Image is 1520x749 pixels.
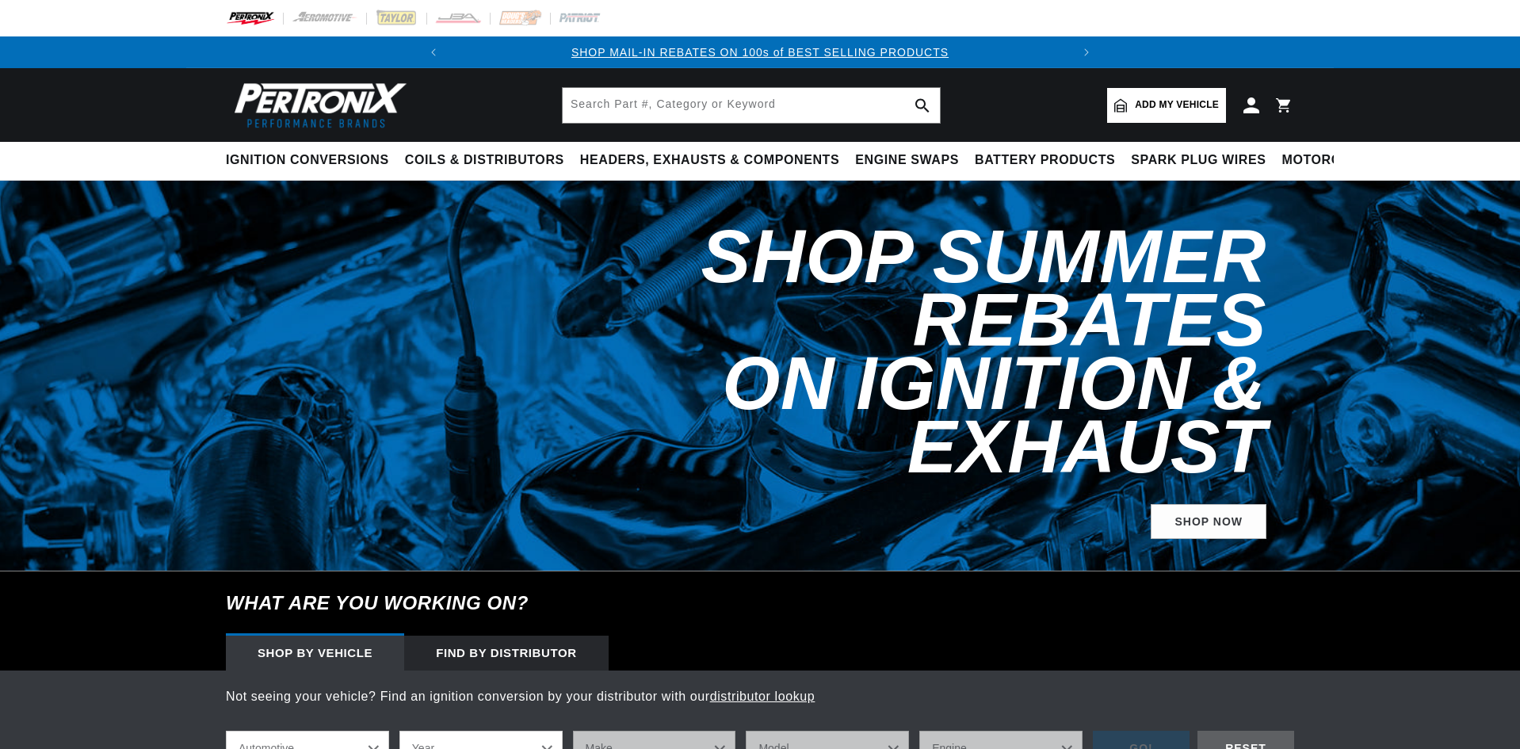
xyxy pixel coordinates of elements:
[563,88,940,123] input: Search Part #, Category or Keyword
[855,152,959,169] span: Engine Swaps
[226,142,397,179] summary: Ignition Conversions
[1123,142,1274,179] summary: Spark Plug Wires
[186,571,1334,635] h6: What are you working on?
[226,636,404,671] div: Shop by vehicle
[589,225,1266,479] h2: Shop Summer Rebates on Ignition & Exhaust
[226,152,389,169] span: Ignition Conversions
[1282,152,1377,169] span: Motorcycle
[847,142,967,179] summary: Engine Swaps
[404,636,609,671] div: Find by Distributor
[905,88,940,123] button: search button
[449,44,1071,61] div: 1 of 2
[186,36,1334,68] slideshow-component: Translation missing: en.sections.announcements.announcement_bar
[1107,88,1226,123] a: Add my vehicle
[226,78,408,132] img: Pertronix
[572,142,847,179] summary: Headers, Exhausts & Components
[1071,36,1102,68] button: Translation missing: en.sections.announcements.next_announcement
[571,46,949,59] a: SHOP MAIL-IN REBATES ON 100s of BEST SELLING PRODUCTS
[405,152,564,169] span: Coils & Distributors
[710,690,815,703] a: distributor lookup
[1274,142,1384,179] summary: Motorcycle
[975,152,1115,169] span: Battery Products
[397,142,572,179] summary: Coils & Distributors
[580,152,839,169] span: Headers, Exhausts & Components
[418,36,449,68] button: Translation missing: en.sections.announcements.previous_announcement
[1151,504,1266,540] a: SHOP NOW
[1131,152,1266,169] span: Spark Plug Wires
[967,142,1123,179] summary: Battery Products
[449,44,1071,61] div: Announcement
[1135,97,1219,113] span: Add my vehicle
[226,686,1294,707] p: Not seeing your vehicle? Find an ignition conversion by your distributor with our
